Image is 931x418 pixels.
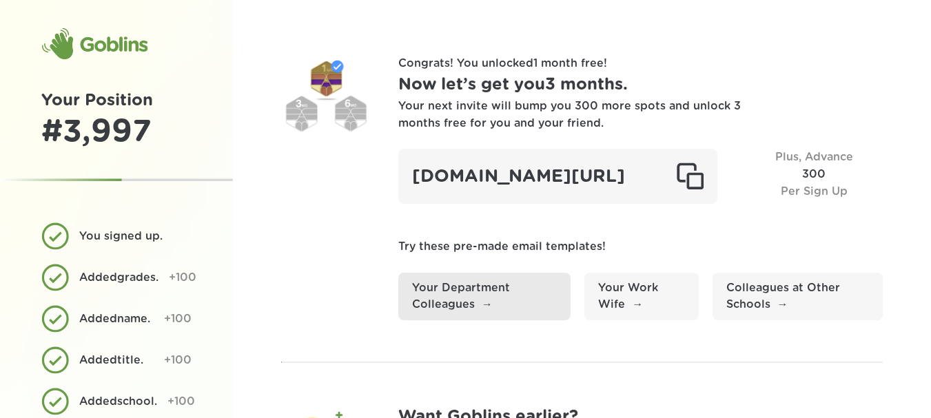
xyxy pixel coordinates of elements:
[781,186,848,197] span: Per Sign Up
[79,311,154,328] div: Added name .
[79,228,181,245] div: You signed up.
[398,149,717,204] div: [DOMAIN_NAME][URL]
[713,273,883,321] a: Colleagues at Other Schools
[398,238,883,255] p: Try these pre-made email templates!
[169,269,196,286] div: +100
[79,352,154,369] div: Added title .
[41,88,192,114] h1: Your Position
[41,114,192,151] div: # 3,997
[167,393,195,410] div: +100
[164,352,192,369] div: +100
[775,151,853,163] span: Plus, Advance
[41,28,147,61] div: Goblins
[79,269,158,286] div: Added grades .
[584,273,698,321] a: Your Work Wife
[398,55,883,72] p: Congrats! You unlocked 1 month free !
[398,273,571,321] a: Your Department Colleagues
[398,98,743,132] div: Your next invite will bump you 300 more spots and unlock 3 months free for you and your friend.
[398,72,883,98] h1: Now let’s get you 3 months .
[79,393,157,410] div: Added school .
[164,311,192,328] div: +100
[745,149,883,204] div: 300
